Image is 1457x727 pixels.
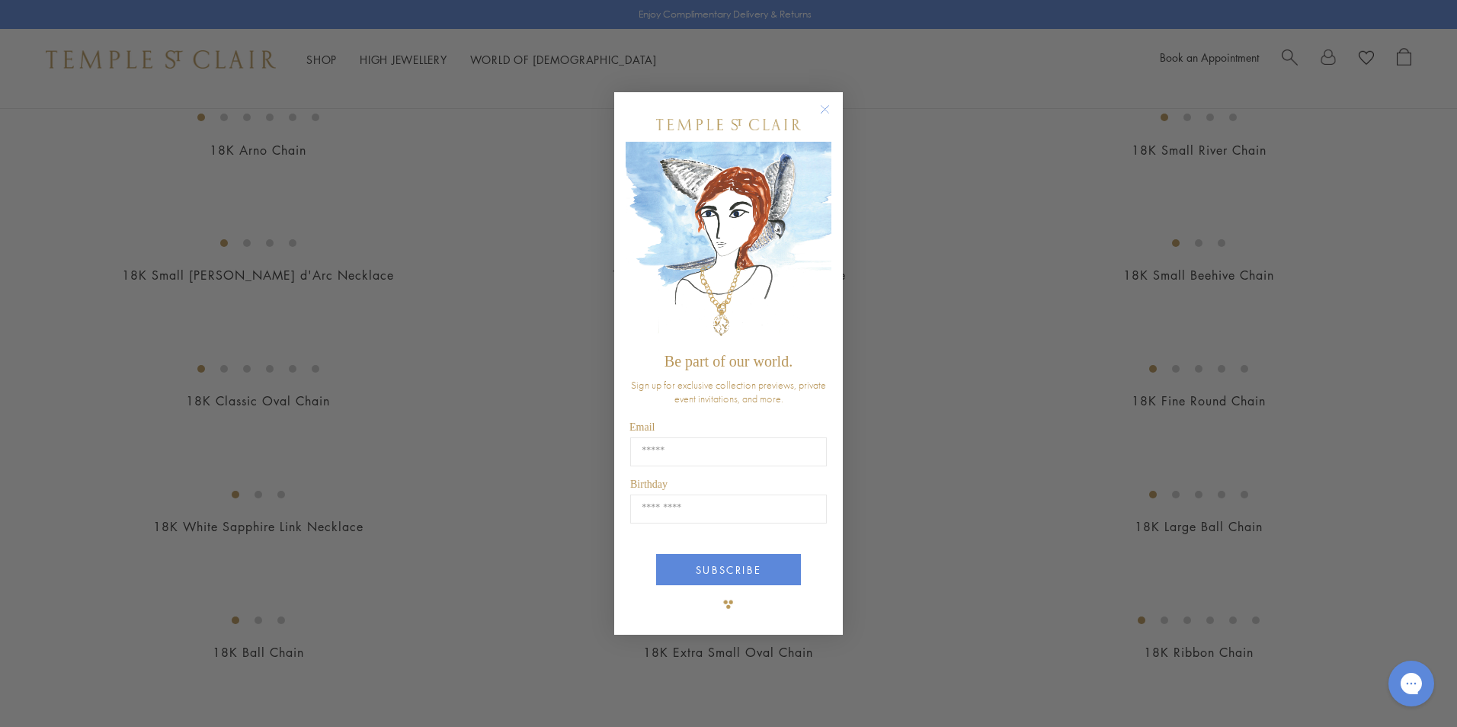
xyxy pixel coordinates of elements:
[631,378,826,405] span: Sign up for exclusive collection previews, private event invitations, and more.
[713,589,744,620] img: TSC
[656,554,801,585] button: SUBSCRIBE
[626,142,831,345] img: c4a9eb12-d91a-4d4a-8ee0-386386f4f338.jpeg
[664,353,793,370] span: Be part of our world.
[823,107,842,127] button: Close dialog
[1381,655,1442,712] iframe: Gorgias live chat messenger
[629,421,655,433] span: Email
[656,119,801,130] img: Temple St. Clair
[630,479,668,490] span: Birthday
[630,437,827,466] input: Email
